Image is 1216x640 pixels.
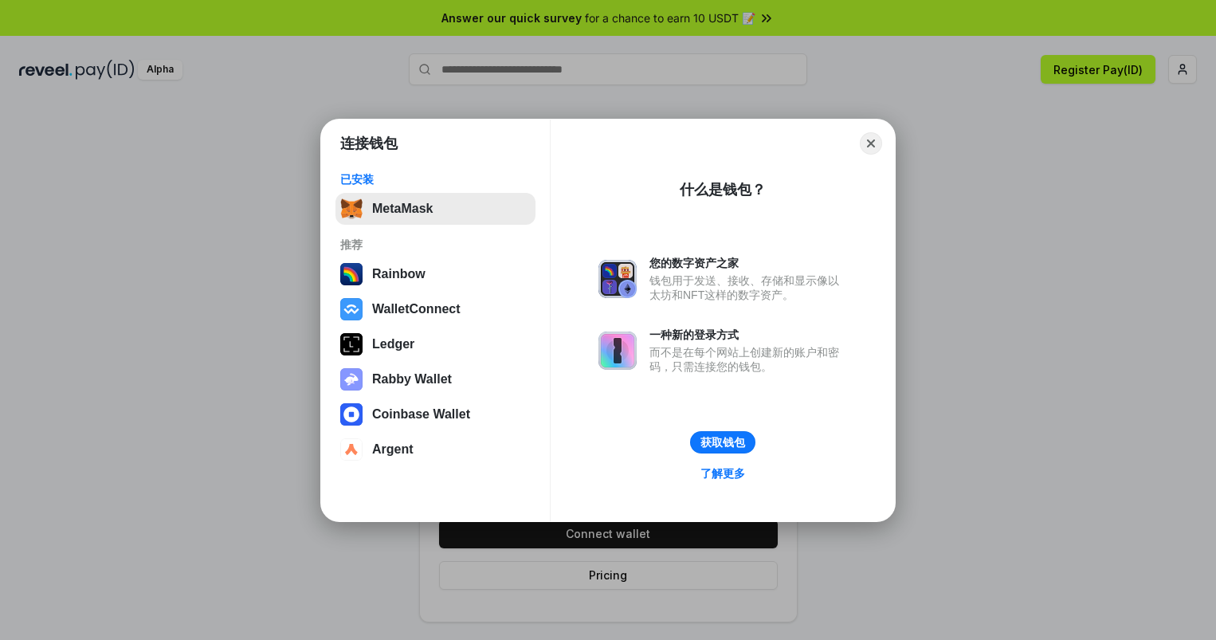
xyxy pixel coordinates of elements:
div: Rainbow [372,267,426,281]
div: 您的数字资产之家 [649,256,847,270]
div: Rabby Wallet [372,372,452,387]
img: svg+xml,%3Csvg%20width%3D%2228%22%20height%3D%2228%22%20viewBox%3D%220%200%2028%2028%22%20fill%3D... [340,403,363,426]
button: Argent [335,434,535,465]
div: Coinbase Wallet [372,407,470,422]
img: svg+xml,%3Csvg%20width%3D%22120%22%20height%3D%22120%22%20viewBox%3D%220%200%20120%20120%22%20fil... [340,263,363,285]
img: svg+xml,%3Csvg%20xmlns%3D%22http%3A%2F%2Fwww.w3.org%2F2000%2Fsvg%22%20width%3D%2228%22%20height%3... [340,333,363,355]
button: 获取钱包 [690,431,755,453]
div: Argent [372,442,414,457]
div: 已安装 [340,172,531,187]
div: 了解更多 [700,466,745,481]
div: WalletConnect [372,302,461,316]
div: 什么是钱包？ [680,180,766,199]
div: Ledger [372,337,414,351]
button: Rabby Wallet [335,363,535,395]
div: MetaMask [372,202,433,216]
div: 获取钱包 [700,435,745,450]
img: svg+xml,%3Csvg%20width%3D%2228%22%20height%3D%2228%22%20viewBox%3D%220%200%2028%2028%22%20fill%3D... [340,298,363,320]
img: svg+xml,%3Csvg%20width%3D%2228%22%20height%3D%2228%22%20viewBox%3D%220%200%2028%2028%22%20fill%3D... [340,438,363,461]
img: svg+xml,%3Csvg%20xmlns%3D%22http%3A%2F%2Fwww.w3.org%2F2000%2Fsvg%22%20fill%3D%22none%22%20viewBox... [598,332,637,370]
button: Rainbow [335,258,535,290]
button: Coinbase Wallet [335,399,535,430]
div: 而不是在每个网站上创建新的账户和密码，只需连接您的钱包。 [649,345,847,374]
button: Close [860,132,882,155]
div: 推荐 [340,238,531,252]
button: WalletConnect [335,293,535,325]
img: svg+xml,%3Csvg%20xmlns%3D%22http%3A%2F%2Fwww.w3.org%2F2000%2Fsvg%22%20fill%3D%22none%22%20viewBox... [340,368,363,391]
h1: 连接钱包 [340,134,398,153]
div: 一种新的登录方式 [649,328,847,342]
img: svg+xml,%3Csvg%20xmlns%3D%22http%3A%2F%2Fwww.w3.org%2F2000%2Fsvg%22%20fill%3D%22none%22%20viewBox... [598,260,637,298]
div: 钱包用于发送、接收、存储和显示像以太坊和NFT这样的数字资产。 [649,273,847,302]
button: MetaMask [335,193,535,225]
a: 了解更多 [691,463,755,484]
button: Ledger [335,328,535,360]
img: svg+xml,%3Csvg%20fill%3D%22none%22%20height%3D%2233%22%20viewBox%3D%220%200%2035%2033%22%20width%... [340,198,363,220]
